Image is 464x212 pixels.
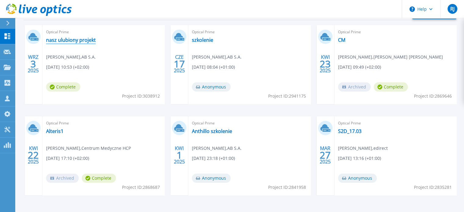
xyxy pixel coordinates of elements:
span: Project ID: 3038912 [122,93,160,99]
span: RJ [450,6,454,11]
span: Anonymous [192,82,231,92]
a: szkolenie [192,37,213,43]
span: [PERSON_NAME] , AB S.A. [192,145,242,152]
span: Archived [46,174,79,183]
a: Alteris1 [46,128,63,134]
span: 23 [320,61,331,66]
span: [DATE] 13:16 (+01:00) [338,155,381,162]
a: CM [338,37,345,43]
span: Project ID: 2869646 [414,93,452,99]
span: Project ID: 2835281 [414,184,452,191]
span: Optical Prime [192,120,307,127]
span: [PERSON_NAME] , AB S.A. [192,54,242,60]
span: 1 [177,153,182,158]
span: [DATE] 09:49 (+02:00) [338,64,381,70]
span: Optical Prime [46,29,161,35]
span: 3 [31,61,36,66]
span: Project ID: 2841958 [268,184,306,191]
span: Project ID: 2868687 [122,184,160,191]
span: [PERSON_NAME] , [PERSON_NAME] [PERSON_NAME] [338,54,443,60]
span: Optical Prime [338,29,453,35]
span: Anonymous [192,174,231,183]
span: 17 [174,61,185,66]
span: [DATE] 10:53 (+02:00) [46,64,89,70]
div: KWI 2025 [174,144,185,166]
span: Archived [338,82,371,92]
span: [DATE] 17:10 (+02:00) [46,155,89,162]
div: WRZ 2025 [27,53,39,75]
span: 27 [320,153,331,158]
span: Optical Prime [192,29,307,35]
span: Complete [374,82,408,92]
span: Complete [46,82,80,92]
span: Project ID: 2941175 [268,93,306,99]
span: Optical Prime [46,120,161,127]
div: KWI 2025 [319,53,331,75]
a: nasz ulubiony projekt [46,37,96,43]
span: [PERSON_NAME] , edirect [338,145,388,152]
span: [PERSON_NAME] , Centrum Medyczne HCP [46,145,131,152]
div: CZE 2025 [174,53,185,75]
div: KWI 2025 [27,144,39,166]
span: Optical Prime [338,120,453,127]
a: Anthillo szkolenie [192,128,232,134]
span: [PERSON_NAME] , AB S.A. [46,54,96,60]
span: Anonymous [338,174,377,183]
div: MAR 2025 [319,144,331,166]
span: Complete [82,174,116,183]
span: [DATE] 08:04 (+01:00) [192,64,235,70]
a: S2D_17.03 [338,128,361,134]
span: 22 [28,153,39,158]
span: [DATE] 23:18 (+01:00) [192,155,235,162]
